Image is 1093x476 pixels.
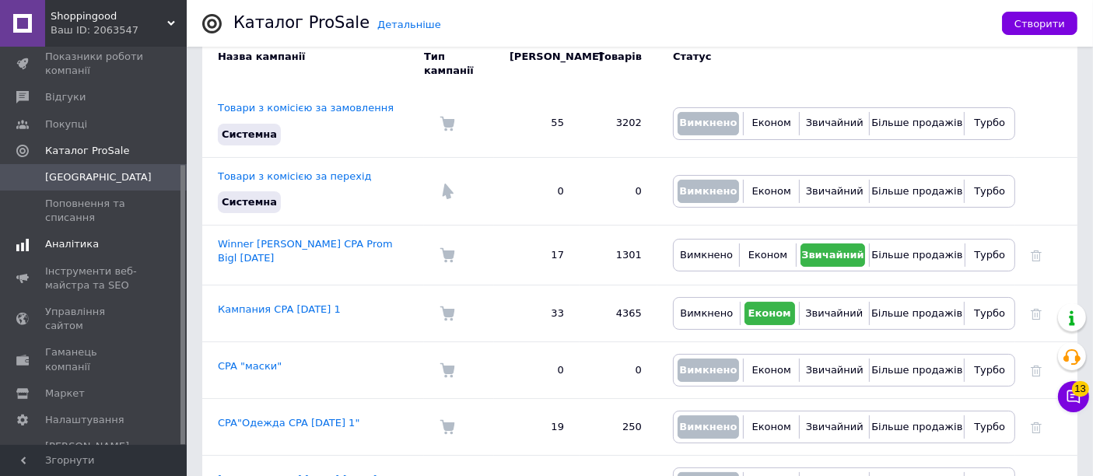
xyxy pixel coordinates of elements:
span: Більше продажів [871,364,962,376]
td: 1301 [580,226,657,285]
button: Вимкнено [678,302,736,325]
span: Звичайний [806,364,864,376]
span: Покупці [45,117,87,131]
td: Товарів [580,38,657,89]
td: 19 [494,399,580,456]
span: Більше продажів [871,249,962,261]
span: Турбо [974,117,1005,128]
span: Економ [748,307,791,319]
span: Shoppingood [51,9,167,23]
span: Звичайний [806,421,864,432]
button: Звичайний [804,112,865,135]
span: Більше продажів [871,185,962,197]
button: Більше продажів [874,112,960,135]
span: 13 [1072,381,1089,397]
td: Назва кампанії [202,38,424,89]
span: Системна [222,196,277,208]
button: Більше продажів [874,359,960,382]
img: Комісія за замовлення [440,247,455,263]
a: Видалити [1031,421,1042,432]
img: Комісія за замовлення [440,306,455,321]
button: Чат з покупцем13 [1058,381,1089,412]
a: Видалити [1031,307,1042,319]
img: Комісія за замовлення [440,419,455,435]
button: Економ [744,243,791,267]
a: Товари з комісією за перехід [218,170,372,182]
span: Звичайний [806,117,864,128]
button: Турбо [969,112,1011,135]
span: Турбо [974,307,1005,319]
a: Видалити [1031,364,1042,376]
td: 55 [494,89,580,157]
span: Відгуки [45,90,86,104]
td: Статус [657,38,1015,89]
span: Більше продажів [871,117,962,128]
button: Вимкнено [678,243,735,267]
a: Winner [PERSON_NAME] CPA Prom Bigl [DATE] [218,238,393,264]
button: Звичайний [804,180,865,203]
a: CPA"Одежда CPA [DATE] 1" [218,417,359,429]
td: 250 [580,399,657,456]
button: Більше продажів [874,302,960,325]
button: Більше продажів [874,415,960,439]
td: 0 [580,157,657,225]
button: Економ [748,180,795,203]
img: Комісія за замовлення [440,116,455,131]
span: Турбо [974,185,1005,197]
button: Турбо [969,359,1011,382]
span: Вимкнено [679,364,737,376]
button: Більше продажів [874,180,960,203]
span: Інструменти веб-майстра та SEO [45,264,144,292]
div: Каталог ProSale [233,15,370,31]
td: 33 [494,285,580,342]
button: Звичайний [800,243,866,267]
span: Вимкнено [680,307,733,319]
button: Вимкнено [678,415,739,439]
button: Турбо [969,243,1011,267]
button: Вимкнено [678,359,739,382]
td: 3202 [580,89,657,157]
span: Маркет [45,387,85,401]
span: Турбо [974,364,1005,376]
span: Показники роботи компанії [45,50,144,78]
button: Звичайний [804,415,865,439]
span: Вимкнено [679,117,737,128]
td: 17 [494,226,580,285]
span: Поповнення та списання [45,197,144,225]
span: Вимкнено [680,249,733,261]
span: [GEOGRAPHIC_DATA] [45,170,152,184]
span: Системна [222,128,277,140]
a: Детальніше [377,19,441,30]
button: Більше продажів [874,243,960,267]
button: Економ [748,415,795,439]
span: Гаманець компанії [45,345,144,373]
a: Видалити [1031,249,1042,261]
button: Економ [744,302,795,325]
span: Вимкнено [679,185,737,197]
button: Економ [748,359,795,382]
td: 0 [494,157,580,225]
span: Звичайний [805,307,863,319]
button: Звичайний [804,302,865,325]
span: Турбо [974,421,1005,432]
a: CPA "маски" [218,360,282,372]
span: Управління сайтом [45,305,144,333]
span: Аналітика [45,237,99,251]
a: Кампания CPA [DATE] 1 [218,303,341,315]
button: Турбо [969,180,1011,203]
span: Створити [1014,18,1065,30]
button: Вимкнено [678,180,739,203]
button: Вимкнено [678,112,739,135]
button: Економ [748,112,795,135]
td: 0 [494,342,580,399]
span: Каталог ProSale [45,144,129,158]
td: Тип кампанії [424,38,494,89]
td: [PERSON_NAME] [494,38,580,89]
button: Звичайний [804,359,865,382]
a: Товари з комісією за замовлення [218,102,394,114]
span: Економ [752,185,791,197]
span: Більше продажів [871,421,962,432]
span: Економ [752,421,791,432]
button: Створити [1002,12,1077,35]
span: Турбо [974,249,1005,261]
